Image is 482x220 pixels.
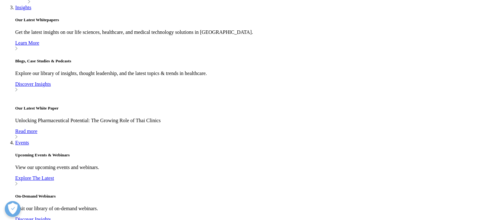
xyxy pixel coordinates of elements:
button: Open Preferences [5,201,21,217]
a: Discover Insights [15,81,479,93]
p: Unlocking Pharmaceutical Potential: The Growing Role of Thai Clinics [15,118,479,123]
p: Visit our library of on-demand webinars. [15,206,479,211]
h5: Blogs, Case Studies & Podcasts [15,59,479,64]
a: Learn More [15,40,479,52]
h5: On-Demand Webinars [15,194,479,199]
a: Insights [15,5,31,10]
h5: Our Latest White Paper [15,106,479,111]
h5: Upcoming Events & Webinars [15,153,479,158]
p: Get the latest insights on our life sciences, healthcare, and medical technology solutions in [GE... [15,29,479,35]
h5: Our Latest Whitepapers [15,17,479,22]
p: Explore our library of insights, thought leadership, and the latest topics & trends in healthcare. [15,71,479,76]
a: Events [15,140,29,145]
a: Explore The Latest [15,175,479,187]
p: View our upcoming events and webinars. [15,165,479,170]
a: Read more [15,129,479,140]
